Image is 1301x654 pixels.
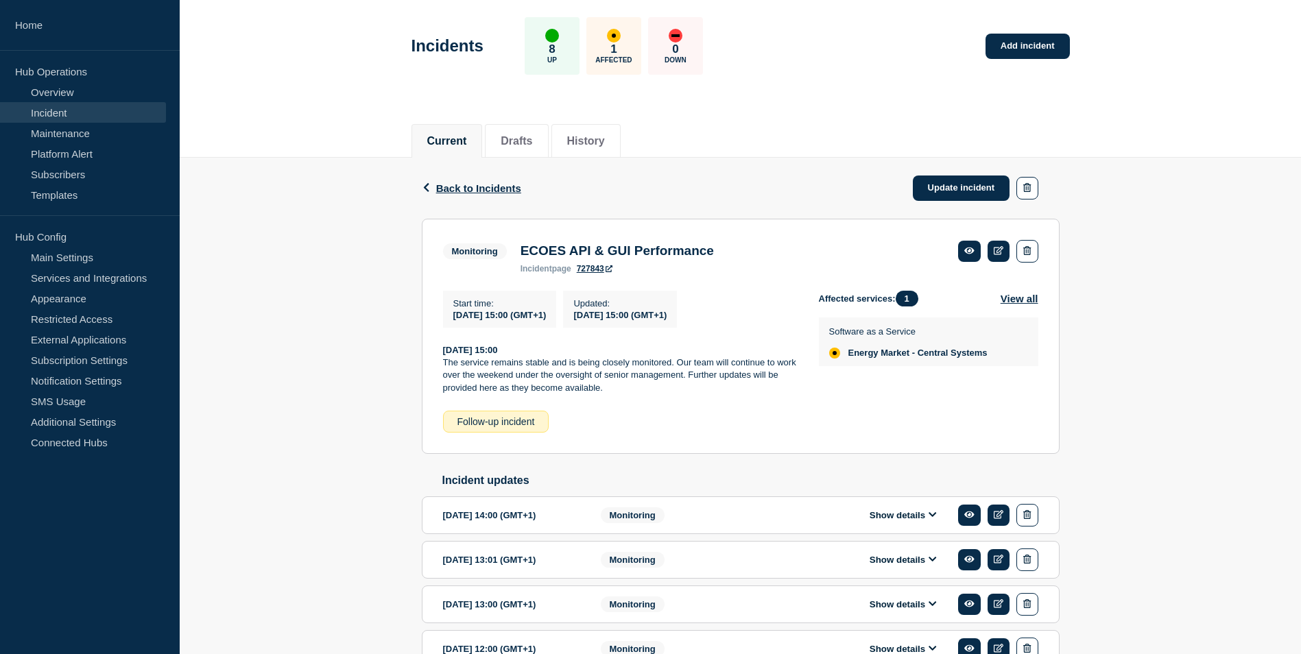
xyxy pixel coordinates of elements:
button: View all [1001,291,1038,306]
h1: Incidents [411,36,484,56]
div: [DATE] 13:01 (GMT+1) [443,548,580,571]
div: down [669,29,682,43]
button: History [567,135,605,147]
h2: Incident updates [442,474,1060,487]
div: affected [607,29,621,43]
p: Updated : [573,298,667,308]
div: [DATE] 15:00 (GMT+1) [573,308,667,320]
p: The service remains stable and is being closely monitored. Our team will continue to work over th... [443,356,797,394]
button: Show details [866,509,941,521]
a: Update incident [913,175,1010,201]
div: [DATE] 13:00 (GMT+1) [443,593,580,616]
div: [DATE] 14:00 (GMT+1) [443,504,580,526]
span: Monitoring [601,507,665,523]
a: Add incident [986,34,1070,59]
div: affected [829,348,840,359]
p: Start time : [453,298,547,308]
p: Up [547,56,557,64]
p: 8 [549,43,555,56]
p: 1 [610,43,617,56]
p: 0 [672,43,678,56]
h3: ECOES API & GUI Performance [521,243,714,258]
span: Energy Market - Central Systems [848,348,988,359]
a: 727843 [577,264,612,274]
div: Follow-up incident [443,411,549,433]
span: Monitoring [601,596,665,612]
button: Back to Incidents [422,182,521,194]
p: Software as a Service [829,326,988,337]
span: Monitoring [443,243,507,259]
span: Monitoring [601,552,665,568]
p: Affected [595,56,632,64]
p: page [521,264,571,274]
span: Affected services: [819,291,925,306]
span: 1 [896,291,918,306]
span: incident [521,264,552,274]
button: Show details [866,598,941,610]
button: Drafts [501,135,532,147]
button: Show details [866,554,941,566]
span: Back to Incidents [436,182,521,194]
p: Down [665,56,687,64]
strong: [DATE] 15:00 [443,345,498,355]
span: [DATE] 15:00 (GMT+1) [453,310,547,320]
button: Current [427,135,467,147]
div: up [545,29,559,43]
